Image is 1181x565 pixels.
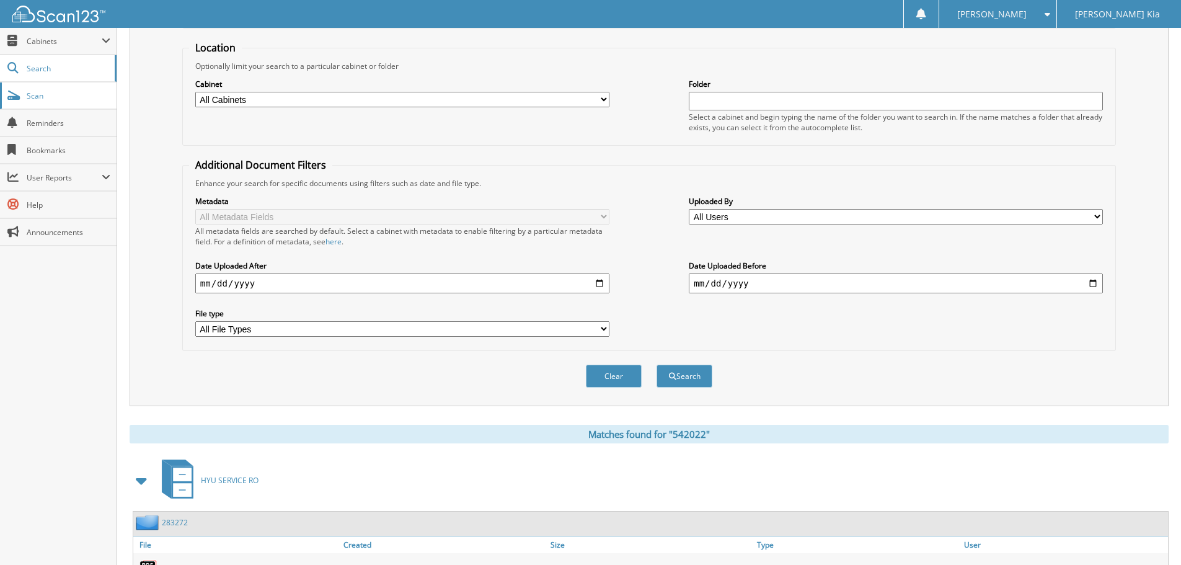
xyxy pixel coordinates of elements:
[27,227,110,238] span: Announcements
[189,178,1109,189] div: Enhance your search for specific documents using filters such as date and file type.
[1075,11,1160,18] span: [PERSON_NAME] Kia
[961,536,1168,553] a: User
[189,61,1109,71] div: Optionally limit your search to a particular cabinet or folder
[689,112,1103,133] div: Select a cabinet and begin typing the name of the folder you want to search in. If the name match...
[133,536,340,553] a: File
[195,226,609,247] div: All metadata fields are searched by default. Select a cabinet with metadata to enable filtering b...
[689,274,1103,293] input: end
[689,196,1103,207] label: Uploaded By
[162,517,188,528] a: 283272
[195,274,609,293] input: start
[689,79,1103,89] label: Folder
[27,91,110,101] span: Scan
[27,172,102,183] span: User Reports
[195,79,609,89] label: Cabinet
[27,200,110,210] span: Help
[657,365,712,388] button: Search
[957,11,1027,18] span: [PERSON_NAME]
[340,536,547,553] a: Created
[27,36,102,47] span: Cabinets
[189,158,332,172] legend: Additional Document Filters
[547,536,754,553] a: Size
[325,236,342,247] a: here
[27,63,108,74] span: Search
[195,260,609,271] label: Date Uploaded After
[689,260,1103,271] label: Date Uploaded Before
[12,6,105,22] img: scan123-logo-white.svg
[754,536,961,553] a: Type
[195,308,609,319] label: File type
[195,196,609,207] label: Metadata
[130,425,1169,443] div: Matches found for "542022"
[136,515,162,530] img: folder2.png
[27,118,110,128] span: Reminders
[27,145,110,156] span: Bookmarks
[189,41,242,55] legend: Location
[201,475,259,486] span: HYU SERVICE RO
[1119,505,1181,565] iframe: Chat Widget
[154,456,259,505] a: HYU SERVICE RO
[586,365,642,388] button: Clear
